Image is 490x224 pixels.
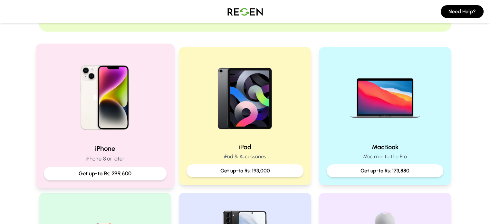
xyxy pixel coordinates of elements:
img: iPhone [62,52,148,139]
h2: iPad [187,142,303,151]
p: Get up-to Rs: 193,000 [192,167,298,175]
h2: iPhone [43,144,166,153]
p: iPad & Accessories [187,153,303,161]
p: iPhone 8 or later [43,155,166,163]
img: MacBook [344,55,426,137]
img: iPad [204,55,286,137]
button: Need Help? [441,5,484,18]
img: Logo [223,3,268,21]
p: Mac mini to the Pro [327,153,444,161]
p: Get up-to Rs: 173,880 [332,167,438,175]
p: Get up-to Rs: 399,600 [49,170,161,178]
h2: MacBook [327,142,444,151]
